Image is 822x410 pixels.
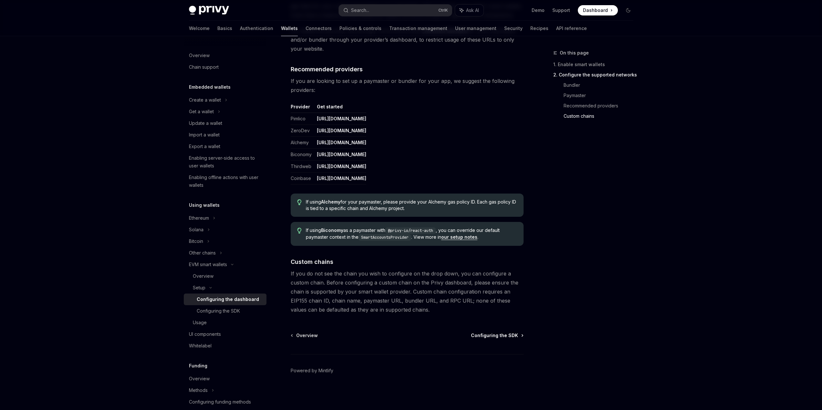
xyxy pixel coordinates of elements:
h5: Funding [189,362,207,370]
div: Bitcoin [189,237,203,245]
td: Alchemy [291,137,314,149]
td: Thirdweb [291,161,314,173]
span: Custom chains [291,257,333,266]
div: Solana [189,226,203,234]
a: Powered by Mintlify [291,367,333,374]
svg: Tip [297,199,302,205]
a: Whitelabel [184,340,266,352]
a: Welcome [189,21,210,36]
a: User management [455,21,496,36]
td: ZeroDev [291,125,314,137]
a: Overview [184,373,266,385]
a: Demo [532,7,545,14]
div: Chain support [189,63,219,71]
div: Methods [189,386,208,394]
a: Custom chains [564,111,639,121]
button: Toggle dark mode [623,5,633,15]
span: If using for your paymaster, please provide your Alchemy gas policy ID. Each gas policy ID is tie... [306,199,517,212]
a: Paymaster [564,90,639,101]
a: Overview [184,270,266,282]
a: Export a wallet [184,141,266,152]
a: Enabling server-side access to user wallets [184,152,266,172]
td: Biconomy [291,149,314,161]
div: Setup [193,284,205,292]
span: Ask AI [466,7,479,14]
span: If using as a paymaster with , you can override our default paymaster context in the . View more ... [306,227,517,241]
a: [URL][DOMAIN_NAME] [317,128,366,134]
div: EVM smart wallets [189,261,227,268]
a: Policies & controls [339,21,381,36]
a: Enabling offline actions with user wallets [184,172,266,191]
td: Coinbase [291,173,314,185]
a: Usage [184,317,266,328]
a: API reference [556,21,587,36]
strong: Biconomy [321,227,343,233]
a: our setup notes [441,234,477,240]
a: Wallets [281,21,298,36]
div: Whitelabel [189,342,212,350]
div: Overview [189,52,210,59]
div: Update a wallet [189,119,222,127]
a: Configuring funding methods [184,396,266,408]
a: [URL][DOMAIN_NAME] [317,164,366,169]
a: Configuring the SDK [471,332,523,339]
span: For additional security, we strongly recommend setting for your paymaster and/or bundler through ... [291,26,524,53]
div: Configuring the dashboard [197,295,259,303]
a: Dashboard [578,5,618,15]
a: Overview [291,332,318,339]
div: Overview [189,375,210,383]
a: 1. Enable smart wallets [553,59,639,70]
a: UI components [184,328,266,340]
div: Enabling server-side access to user wallets [189,154,263,170]
code: SmartAccountsProvider [359,234,411,241]
a: 2. Configure the supported networks [553,70,639,80]
div: Overview [193,272,213,280]
strong: Alchemy [321,199,340,205]
a: Import a wallet [184,129,266,141]
a: Authentication [240,21,273,36]
button: Search...CtrlK [339,5,452,16]
div: Get a wallet [189,108,214,115]
a: Security [504,21,523,36]
h5: Using wallets [189,201,220,209]
a: Update a wallet [184,117,266,129]
div: UI components [189,330,221,338]
h5: Embedded wallets [189,83,231,91]
span: Dashboard [583,7,608,14]
a: Overview [184,50,266,61]
a: Recipes [530,21,548,36]
button: Ask AI [455,5,484,16]
div: Export a wallet [189,143,220,150]
a: Support [552,7,570,14]
div: Configuring the SDK [197,307,240,315]
a: Bundler [564,80,639,90]
a: Transaction management [389,21,447,36]
a: Configuring the dashboard [184,294,266,305]
th: Get started [314,104,366,113]
div: Usage [193,319,207,326]
span: Recommended providers [291,65,363,74]
a: [URL][DOMAIN_NAME] [317,116,366,122]
a: Chain support [184,61,266,73]
a: [URL][DOMAIN_NAME] [317,140,366,145]
div: Import a wallet [189,131,220,139]
th: Provider [291,104,314,113]
span: Ctrl K [438,8,448,13]
div: Enabling offline actions with user wallets [189,174,263,189]
a: Connectors [306,21,332,36]
a: Basics [217,21,232,36]
a: [URL][DOMAIN_NAME] [317,175,366,181]
span: Overview [296,332,318,339]
span: Configuring the SDK [471,332,518,339]
div: Search... [351,6,369,14]
div: Create a wallet [189,96,221,104]
span: If you do not see the chain you wish to configure on the drop down, you can configure a custom ch... [291,269,524,314]
a: Recommended providers [564,101,639,111]
div: Configuring funding methods [189,398,251,406]
td: Pimlico [291,113,314,125]
img: dark logo [189,6,229,15]
a: [URL][DOMAIN_NAME] [317,152,366,157]
span: If you are looking to set up a paymaster or bundler for your app, we suggest the following provid... [291,76,524,95]
code: @privy-io/react-auth [385,227,436,234]
svg: Tip [297,228,302,234]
